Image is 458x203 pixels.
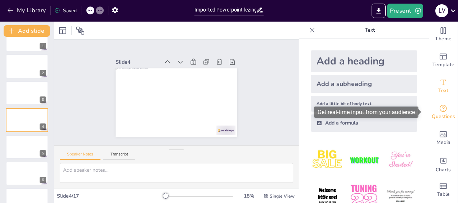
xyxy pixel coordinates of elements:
[311,114,417,132] div: Add a formula
[60,152,100,160] button: Speaker Notes
[40,43,46,49] div: 1
[143,29,183,60] div: Slide 4
[194,5,256,15] input: Insert title
[318,22,422,39] p: Text
[311,50,417,72] div: Add a heading
[40,123,46,130] div: 4
[5,5,49,16] button: My Library
[6,81,48,105] div: 3
[432,61,454,69] span: Template
[6,135,48,159] div: 5
[387,4,423,18] button: Present
[435,4,448,18] button: L v
[311,96,417,112] div: Add a little bit of body text
[40,70,46,76] div: 2
[435,4,448,17] div: L v
[240,193,257,199] div: 18 %
[314,107,418,118] div: Get real-time input from your audience
[57,25,68,36] div: Layout
[429,48,458,73] div: Add ready made slides
[429,151,458,177] div: Add charts and graphs
[76,26,85,35] span: Position
[103,152,135,160] button: Transcript
[311,143,344,177] img: 1.jpeg
[4,25,50,37] button: Add slide
[436,166,451,174] span: Charts
[6,108,48,132] div: 4
[6,54,48,78] div: 2
[432,113,455,121] span: Questions
[57,193,164,199] div: Slide 4 / 17
[429,125,458,151] div: Add images, graphics, shapes or video
[429,73,458,99] div: Add text boxes
[347,143,381,177] img: 2.jpeg
[436,139,450,146] span: Media
[384,143,417,177] img: 3.jpeg
[429,22,458,48] div: Change the overall theme
[437,190,450,198] span: Table
[40,177,46,183] div: 6
[438,87,448,95] span: Text
[311,75,417,93] div: Add a subheading
[372,4,386,18] button: Export to PowerPoint
[6,28,48,51] div: 1
[6,162,48,185] div: 6
[429,99,458,125] div: Get real-time input from your audience
[40,96,46,103] div: 3
[270,193,295,199] span: Single View
[40,150,46,157] div: 5
[54,7,77,14] div: Saved
[435,35,452,43] span: Theme
[429,177,458,203] div: Add a table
